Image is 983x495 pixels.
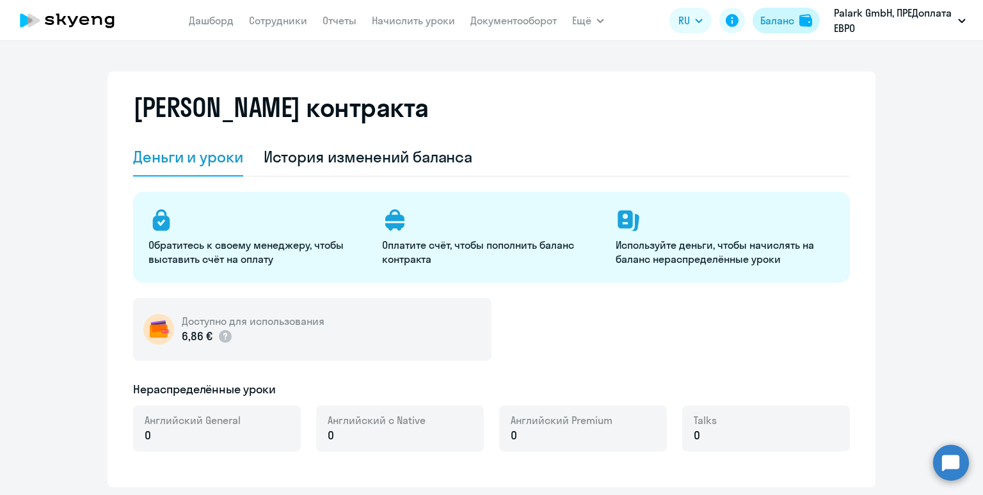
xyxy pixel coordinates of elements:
a: Начислить уроки [372,14,455,27]
a: Дашборд [189,14,234,27]
button: RU [669,8,712,33]
div: Баланс [760,13,794,28]
span: Английский с Native [328,413,426,427]
p: Palark GmbH, ПРЕДоплата ЕВРО [834,5,953,36]
span: Ещё [572,13,591,28]
h5: Доступно для использования [182,314,324,328]
h2: [PERSON_NAME] контракта [133,92,429,123]
a: Сотрудники [249,14,307,27]
span: 0 [511,427,517,444]
span: Английский Premium [511,413,612,427]
button: Балансbalance [753,8,820,33]
span: 0 [145,427,151,444]
div: Деньги и уроки [133,146,243,167]
span: 0 [328,427,334,444]
h5: Нераспределённые уроки [133,381,276,398]
p: Используйте деньги, чтобы начислять на баланс нераспределённые уроки [616,238,834,266]
span: Английский General [145,413,241,427]
p: 6,86 € [182,328,233,345]
div: История изменений баланса [264,146,473,167]
p: Оплатите счёт, чтобы пополнить баланс контракта [382,238,600,266]
button: Palark GmbH, ПРЕДоплата ЕВРО [827,5,972,36]
span: 0 [694,427,700,444]
span: Talks [694,413,717,427]
a: Документооборот [470,14,557,27]
button: Ещё [572,8,604,33]
span: RU [678,13,690,28]
a: Отчеты [323,14,356,27]
p: Обратитесь к своему менеджеру, чтобы выставить счёт на оплату [148,238,367,266]
img: wallet-circle.png [143,314,174,345]
img: balance [799,14,812,27]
